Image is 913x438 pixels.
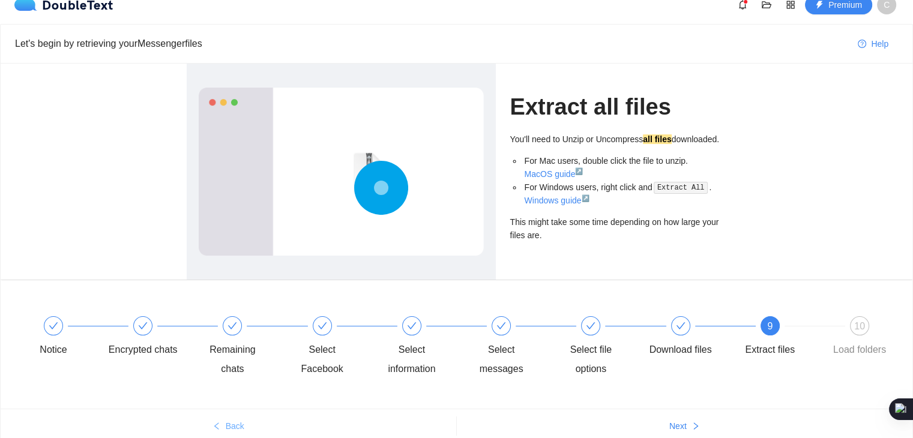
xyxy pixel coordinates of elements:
div: Select Facebook [288,316,377,379]
div: Select messages [466,316,556,379]
span: right [692,422,700,431]
sup: ↗ [581,194,589,202]
div: Load folders [833,340,886,359]
a: MacOS guide↗ [525,169,583,179]
div: Select information [377,316,466,379]
span: check [227,321,237,331]
sup: ↗ [575,167,583,175]
strong: all files [643,134,671,144]
div: Select Facebook [288,340,357,379]
div: Extract files [745,340,795,359]
div: Notice [40,340,67,359]
span: Help [871,37,888,50]
span: check [676,321,686,331]
span: Back [226,419,244,433]
span: Next [669,419,687,433]
div: This might take some time depending on how large your files are. [510,215,727,242]
div: Remaining chats [197,316,287,379]
span: check [318,321,327,331]
div: Let's begin by retrieving your Messenger files [15,36,848,51]
div: Encrypted chats [108,316,197,359]
div: Remaining chats [197,340,267,379]
span: check [496,321,506,331]
div: Select information [377,340,447,379]
div: Notice [19,316,108,359]
code: Extract All [654,182,708,194]
div: You'll need to Unzip or Uncompress downloaded. [510,133,727,146]
span: check [49,321,58,331]
div: 10Load folders [825,316,894,359]
span: thunderbolt [815,1,824,10]
div: Download files [649,340,712,359]
span: check [407,321,417,331]
span: 10 [854,321,865,331]
h1: Extract all files [510,93,727,121]
button: question-circleHelp [848,34,898,53]
div: Select file options [556,340,625,379]
div: Select messages [466,340,536,379]
div: Encrypted chats [109,340,178,359]
span: check [138,321,148,331]
div: 9Extract files [735,316,825,359]
span: question-circle [858,40,866,49]
span: check [586,321,595,331]
span: 9 [767,321,773,331]
button: leftBack [1,416,456,436]
a: Windows guide↗ [525,196,589,205]
span: left [212,422,221,431]
li: For Mac users, double click the file to unzip. [522,154,727,181]
div: Select file options [556,316,645,379]
button: Nextright [457,416,913,436]
li: For Windows users, right click and . [522,181,727,208]
div: Download files [646,316,735,359]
